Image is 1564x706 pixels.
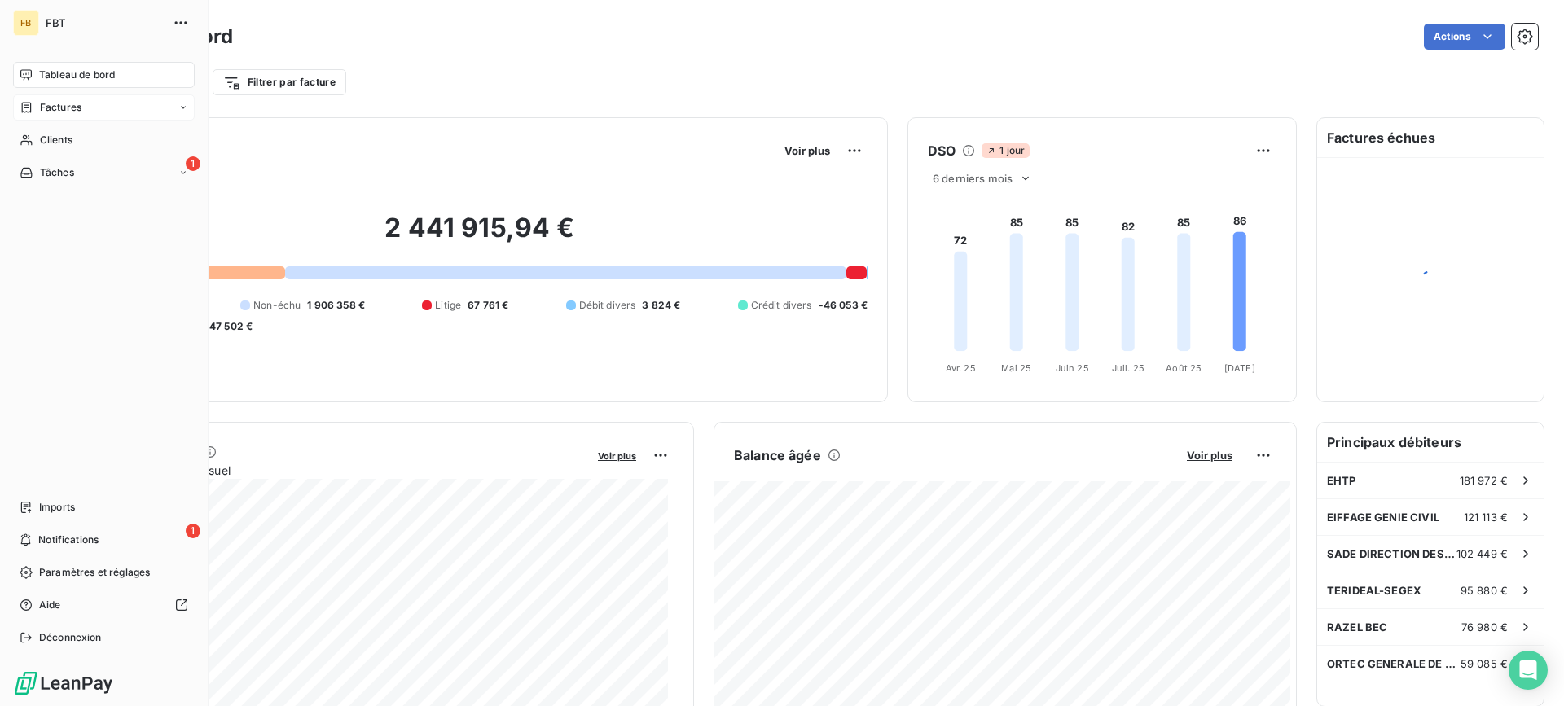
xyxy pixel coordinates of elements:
[204,319,253,334] span: -47 502 €
[92,212,868,261] h2: 2 441 915,94 €
[39,500,75,515] span: Imports
[819,298,868,313] span: -46 053 €
[40,133,72,147] span: Clients
[593,448,641,463] button: Voir plus
[13,10,39,36] div: FB
[1317,118,1544,157] h6: Factures échues
[751,298,812,313] span: Crédit divers
[13,592,195,618] a: Aide
[13,670,114,696] img: Logo LeanPay
[734,445,821,465] h6: Balance âgée
[39,630,102,645] span: Déconnexion
[92,462,586,479] span: Chiffre d'affaires mensuel
[1327,547,1456,560] span: SADE DIRECTION DES HAUTS DE FRANCE
[1166,362,1202,374] tspan: Août 25
[39,598,61,612] span: Aide
[186,524,200,538] span: 1
[468,298,508,313] span: 67 761 €
[1509,651,1548,690] div: Open Intercom Messenger
[1456,547,1508,560] span: 102 449 €
[46,16,163,29] span: FBT
[1001,362,1031,374] tspan: Mai 25
[1327,511,1439,524] span: EIFFAGE GENIE CIVIL
[39,68,115,82] span: Tableau de bord
[946,362,976,374] tspan: Avr. 25
[1461,620,1508,634] span: 76 980 €
[982,143,1030,158] span: 1 jour
[213,69,346,95] button: Filtrer par facture
[1187,449,1232,462] span: Voir plus
[1464,511,1508,524] span: 121 113 €
[928,141,956,160] h6: DSO
[40,100,81,115] span: Factures
[307,298,365,313] span: 1 906 358 €
[1327,474,1356,487] span: EHTP
[1461,657,1508,670] span: 59 085 €
[1327,584,1421,597] span: TERIDEAL-SEGEX
[780,143,835,158] button: Voir plus
[784,144,830,157] span: Voir plus
[1424,24,1505,50] button: Actions
[1317,423,1544,462] h6: Principaux débiteurs
[933,172,1013,185] span: 6 derniers mois
[253,298,301,313] span: Non-échu
[1460,474,1508,487] span: 181 972 €
[1327,620,1387,634] span: RAZEL BEC
[1056,362,1089,374] tspan: Juin 25
[1327,657,1461,670] span: ORTEC GENERALE DE DEPOLLUTION
[579,298,636,313] span: Débit divers
[1112,362,1144,374] tspan: Juil. 25
[1182,448,1237,463] button: Voir plus
[1461,584,1508,597] span: 95 880 €
[598,450,636,462] span: Voir plus
[642,298,680,313] span: 3 824 €
[1224,362,1255,374] tspan: [DATE]
[40,165,74,180] span: Tâches
[39,565,150,580] span: Paramètres et réglages
[435,298,461,313] span: Litige
[38,533,99,547] span: Notifications
[186,156,200,171] span: 1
